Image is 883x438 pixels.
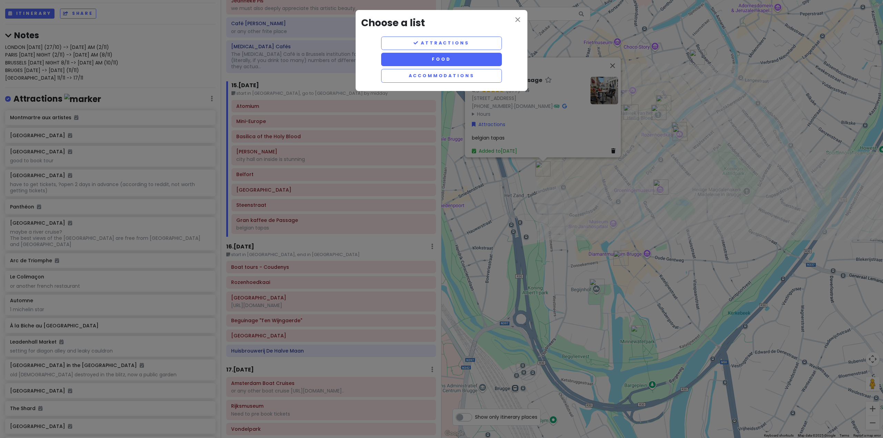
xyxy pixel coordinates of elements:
[361,16,522,31] h3: Choose a list
[381,37,502,50] button: Attractions
[381,69,502,82] button: Accommodations
[381,53,502,66] button: Food
[514,16,522,24] i: close
[514,16,522,25] button: close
